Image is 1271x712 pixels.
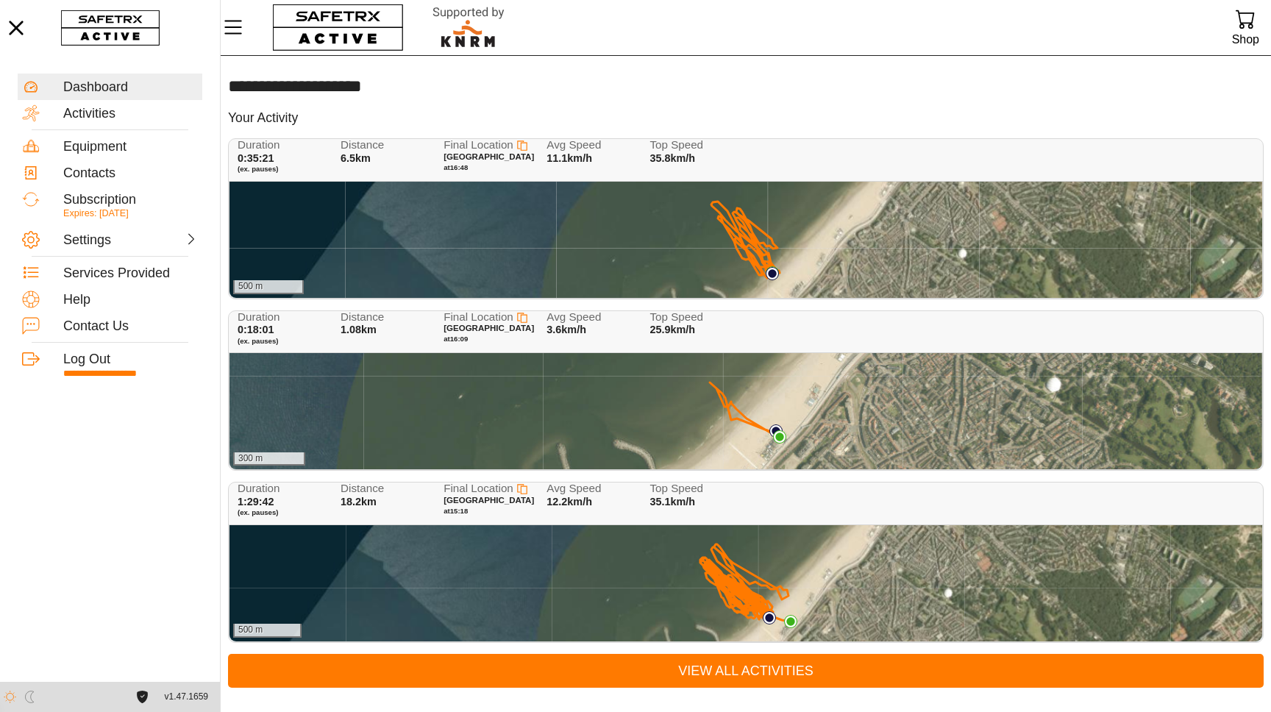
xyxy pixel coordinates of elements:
span: Duration [238,139,332,152]
a: View All Activities [228,654,1264,688]
span: 11.1km/h [547,152,592,164]
button: v1.47.1659 [156,685,217,709]
span: Final Location [444,138,513,151]
div: 300 m [233,452,305,466]
div: Services Provided [63,266,198,282]
span: Distance [341,483,435,495]
div: 500 m [233,624,302,637]
span: 35.8km/h [649,152,695,164]
div: Dashboard [63,79,198,96]
img: ModeLight.svg [4,691,16,703]
span: 1.08km [341,324,377,335]
span: Duration [238,311,332,324]
span: at 16:48 [444,163,468,171]
img: PathStart.svg [766,267,779,280]
span: Avg Speed [547,311,641,324]
span: at 15:18 [444,507,468,515]
span: 35.1km/h [649,496,695,508]
img: PathEnd.svg [784,615,797,628]
img: ContactUs.svg [22,317,40,335]
span: Expires: [DATE] [63,208,129,218]
span: Top Speed [649,139,744,152]
img: PathEnd.svg [773,430,786,444]
span: 18.2km [341,496,377,508]
span: (ex. pauses) [238,337,332,346]
div: Contacts [63,165,198,182]
span: (ex. pauses) [238,508,332,517]
div: Activities [63,106,198,122]
span: Top Speed [649,311,744,324]
div: Settings [63,232,128,249]
img: Activities.svg [22,104,40,122]
div: 500 m [233,280,304,293]
div: Log Out [63,352,198,368]
span: 25.9km/h [649,324,695,335]
div: Shop [1232,29,1259,49]
span: 1:29:42 [238,496,274,508]
a: License Agreement [132,691,152,703]
button: Menu [221,12,257,43]
span: Distance [341,311,435,324]
span: 6.5km [341,152,371,164]
div: Subscription [63,192,198,208]
img: ModeDark.svg [24,691,36,703]
img: Subscription.svg [22,191,40,208]
span: Duration [238,483,332,495]
h5: Your Activity [228,110,298,127]
span: 3.6km/h [547,324,586,335]
span: Distance [341,139,435,152]
span: [GEOGRAPHIC_DATA] [444,496,534,505]
div: Help [63,292,198,308]
span: 0:35:21 [238,152,274,164]
span: Avg Speed [547,483,641,495]
img: RescueLogo.svg [416,4,521,51]
span: [GEOGRAPHIC_DATA] [444,152,534,161]
img: PathStart.svg [769,424,783,438]
img: Equipment.svg [22,138,40,155]
span: 12.2km/h [547,496,592,508]
div: Contact Us [63,318,198,335]
img: PathEnd.svg [766,266,779,280]
span: [GEOGRAPHIC_DATA] [444,324,534,332]
span: View All Activities [240,660,1252,683]
img: Help.svg [22,291,40,308]
span: Final Location [444,482,513,494]
span: (ex. pauses) [238,165,332,174]
span: 0:18:01 [238,324,274,335]
span: Avg Speed [547,139,641,152]
img: PathStart.svg [763,611,776,624]
div: Equipment [63,139,198,155]
span: v1.47.1659 [165,689,208,705]
span: Final Location [444,310,513,323]
span: Top Speed [649,483,744,495]
span: at 16:09 [444,335,468,343]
